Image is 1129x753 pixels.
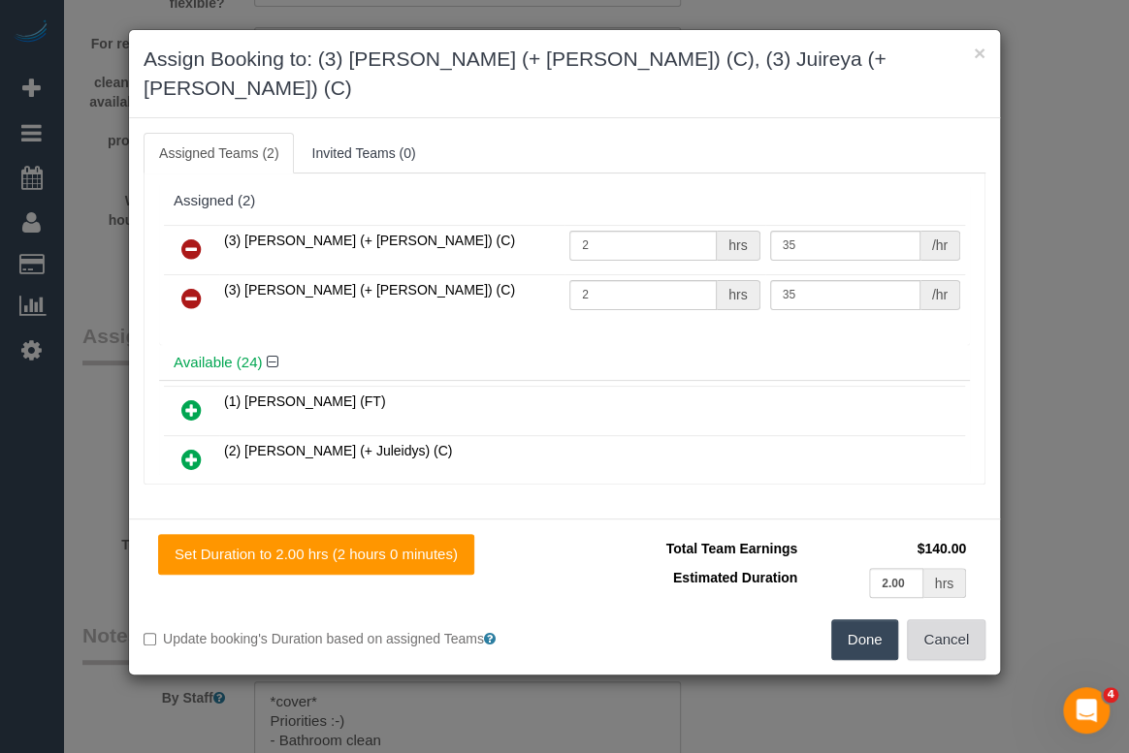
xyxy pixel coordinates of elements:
button: × [974,43,985,63]
input: Update booking's Duration based on assigned Teams [144,633,156,645]
iframe: Intercom live chat [1063,687,1110,734]
button: Cancel [907,619,985,660]
span: (2) [PERSON_NAME] (+ Juleidys) (C) [224,443,452,458]
span: Estimated Duration [673,570,797,585]
span: (3) [PERSON_NAME] (+ [PERSON_NAME]) (C) [224,233,515,248]
div: /hr [920,231,960,261]
label: Update booking's Duration based on assigned Teams [144,629,550,648]
div: hrs [923,568,966,598]
div: /hr [920,280,960,310]
button: Done [831,619,899,660]
span: (3) [PERSON_NAME] (+ [PERSON_NAME]) (C) [224,282,515,298]
td: Total Team Earnings [579,534,802,563]
a: Invited Teams (0) [296,133,431,173]
button: Set Duration to 2.00 hrs (2 hours 0 minutes) [158,534,474,575]
div: Assigned (2) [174,193,955,209]
h3: Assign Booking to: (3) [PERSON_NAME] (+ [PERSON_NAME]) (C), (3) Juireya (+ [PERSON_NAME]) (C) [144,45,985,103]
a: Assigned Teams (2) [144,133,294,173]
span: (1) [PERSON_NAME] (FT) [224,393,385,409]
div: hrs [717,280,759,310]
td: $140.00 [802,534,971,563]
h4: Available (24) [174,355,955,371]
span: 4 [1103,687,1118,703]
div: hrs [717,231,759,261]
